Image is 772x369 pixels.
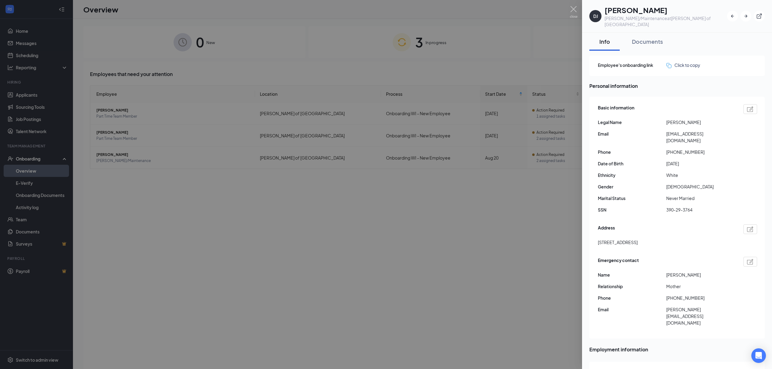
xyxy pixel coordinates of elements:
div: [PERSON_NAME]/Maintenance at [PERSON_NAME] of [GEOGRAPHIC_DATA] [605,15,727,27]
span: Emergency contact [598,257,639,267]
span: Phone [598,295,666,301]
span: [EMAIL_ADDRESS][DOMAIN_NAME] [666,130,735,144]
svg: ArrowLeftNew [729,13,736,19]
span: [DEMOGRAPHIC_DATA] [666,183,735,190]
span: Mother [666,283,735,290]
span: Name [598,271,666,278]
span: Phone [598,149,666,155]
span: Address [598,224,615,234]
span: Employment information [589,346,765,353]
button: ArrowRight [740,11,751,22]
span: Date of Birth [598,160,666,167]
span: [STREET_ADDRESS] [598,239,638,246]
span: [PHONE_NUMBER] [666,149,735,155]
span: [PERSON_NAME] [666,271,735,278]
button: Click to copy [666,62,700,68]
span: Gender [598,183,666,190]
span: [PERSON_NAME][EMAIL_ADDRESS][DOMAIN_NAME] [666,306,735,326]
span: Legal Name [598,119,666,126]
span: Never Married [666,195,735,202]
span: [DATE] [666,160,735,167]
span: Relationship [598,283,666,290]
h1: [PERSON_NAME] [605,5,727,15]
div: Open Intercom Messenger [751,348,766,363]
div: DJ [593,13,598,19]
img: click-to-copy.71757273a98fde459dfc.svg [666,63,671,68]
span: White [666,172,735,178]
span: Ethnicity [598,172,666,178]
span: Basic information [598,104,634,114]
span: 390-29-3764 [666,206,735,213]
span: Employee's onboarding link [598,62,666,68]
span: Email [598,130,666,137]
div: Documents [632,38,663,45]
span: SSN [598,206,666,213]
span: [PHONE_NUMBER] [666,295,735,301]
span: Marital Status [598,195,666,202]
span: Personal information [589,82,765,90]
span: [PERSON_NAME] [666,119,735,126]
button: ArrowLeftNew [727,11,738,22]
svg: ExternalLink [756,13,762,19]
span: Email [598,306,666,313]
svg: ArrowRight [743,13,749,19]
button: ExternalLink [754,11,765,22]
div: Info [595,38,614,45]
